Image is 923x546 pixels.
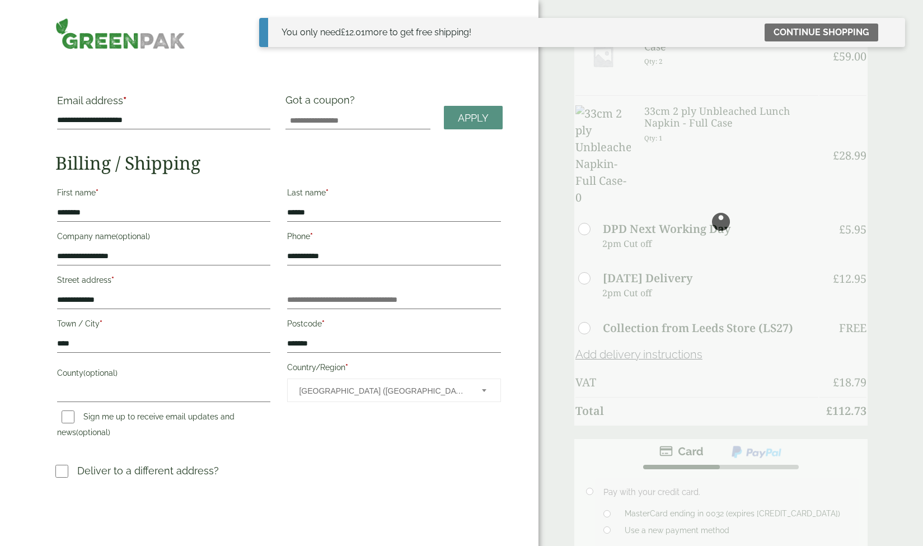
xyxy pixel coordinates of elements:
abbr: required [310,232,313,241]
label: Last name [287,185,500,204]
label: Town / City [57,316,270,335]
span: (optional) [76,428,110,437]
label: Postcode [287,316,500,335]
img: GreenPak Supplies [55,18,185,49]
div: You only need more to get free shipping! [282,26,471,39]
span: £ [341,27,345,38]
span: United Kingdom (UK) [299,379,466,403]
abbr: required [96,188,99,197]
label: Phone [287,228,500,248]
label: Sign me up to receive email updates and news [57,412,235,440]
a: Continue shopping [765,24,878,41]
h2: Billing / Shipping [55,152,503,174]
span: 12.01 [341,27,365,38]
abbr: required [322,319,325,328]
span: Country/Region [287,379,500,402]
abbr: required [100,319,102,328]
span: (optional) [116,232,150,241]
label: Street address [57,272,270,291]
input: Sign me up to receive email updates and news(optional) [62,410,74,423]
abbr: required [326,188,329,197]
p: Deliver to a different address? [77,463,219,478]
span: Apply [458,112,489,124]
label: Company name [57,228,270,248]
label: County [57,365,270,384]
span: (optional) [83,368,118,377]
a: Apply [444,106,503,130]
label: First name [57,185,270,204]
abbr: required [123,95,126,106]
label: Country/Region [287,360,500,379]
label: Got a coupon? [285,94,359,111]
abbr: required [111,276,114,284]
label: Email address [57,96,270,111]
abbr: required [345,363,348,372]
